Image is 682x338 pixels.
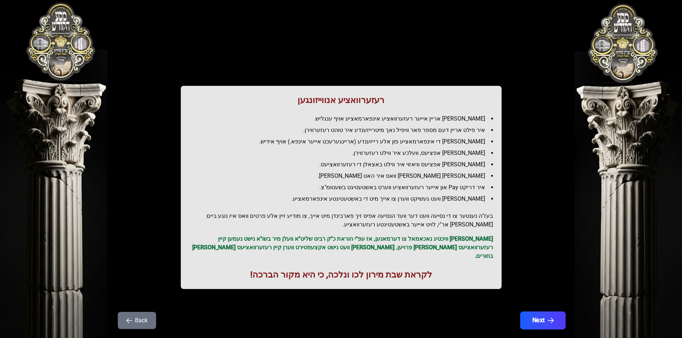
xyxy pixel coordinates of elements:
[195,137,493,146] li: [PERSON_NAME] די אינפארמאציע פון אלע רייזענדע (אריינגערעכט אייער אינפא.) אויף אידיש.
[189,235,493,260] p: [PERSON_NAME] וויכטיג נאכאמאל צו דערמאנען, אז עפ"י הוראת כ"ק רבינו שליט"א וועלן מיר בשו"א נישט נע...
[195,114,493,123] li: [PERSON_NAME] אריין אייער רעזערוואציע אינפארמאציע אויף ענגליש.
[118,312,156,329] button: Back
[195,195,493,203] li: [PERSON_NAME] וועט געשיקט ווערן צו אייך מיט די באשטעטיגטע אינפארמאציע.
[189,269,493,280] h1: לקראת שבת מירון לכו ונלכה, כי היא מקור הברכה!
[195,172,493,180] li: [PERSON_NAME] [PERSON_NAME] וואס איר האט [PERSON_NAME].
[195,183,493,192] li: איר דריקט Pay און אייער רעזערוואציע ווערט באשטעטיגט בשעטומ"צ.
[520,312,565,329] button: Next
[189,94,493,106] h1: רעזערוואציע אנווייזונגען
[195,149,493,157] li: [PERSON_NAME] אפציעס, וועלכע איר ווילט רעזערווירן.
[195,160,493,169] li: [PERSON_NAME] אפציעס וויאזוי איר ווילט באצאלן די רעזערוואציעס.
[189,212,493,229] h2: בעז"ה נענטער צו די נסיעה וועט דער וועד הנסיעה אפיס זיך פארבינדן מיט אייך, צו מודיע זיין אלע פרטים...
[195,126,493,134] li: איר פילט אריין דעם מספר פאר וויפיל נאך מיטרייזענדע איר טוהט רעזערווירן.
